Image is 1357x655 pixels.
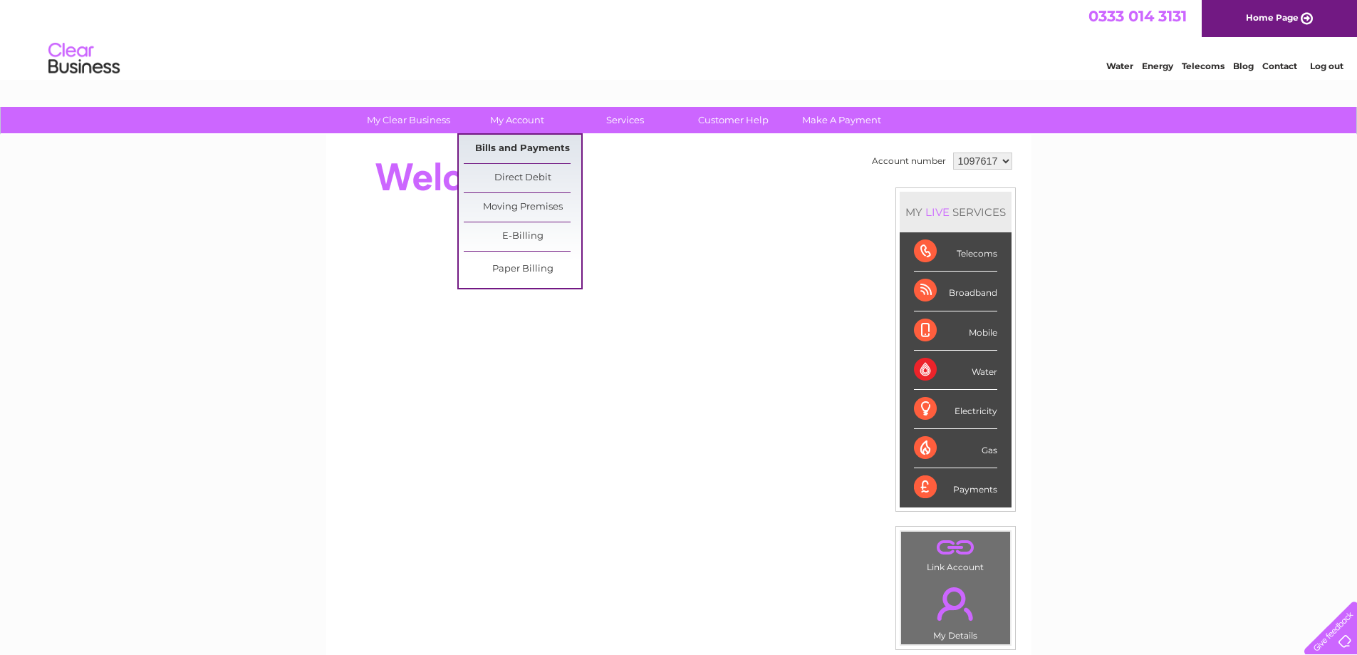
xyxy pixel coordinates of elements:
[914,351,997,390] div: Water
[464,255,581,284] a: Paper Billing
[48,37,120,81] img: logo.png
[905,579,1007,629] a: .
[914,468,997,507] div: Payments
[914,232,997,272] div: Telecoms
[464,222,581,251] a: E-Billing
[922,205,952,219] div: LIVE
[914,390,997,429] div: Electricity
[464,164,581,192] a: Direct Debit
[1142,61,1173,71] a: Energy
[1310,61,1343,71] a: Log out
[900,192,1012,232] div: MY SERVICES
[900,575,1011,645] td: My Details
[1106,61,1133,71] a: Water
[343,8,1016,69] div: Clear Business is a trading name of Verastar Limited (registered in [GEOGRAPHIC_DATA] No. 3667643...
[464,135,581,163] a: Bills and Payments
[566,107,684,133] a: Services
[783,107,900,133] a: Make A Payment
[914,272,997,311] div: Broadband
[1262,61,1297,71] a: Contact
[464,193,581,222] a: Moving Premises
[350,107,467,133] a: My Clear Business
[914,429,997,468] div: Gas
[1182,61,1225,71] a: Telecoms
[1088,7,1187,25] a: 0333 014 3131
[900,531,1011,576] td: Link Account
[868,149,950,173] td: Account number
[458,107,576,133] a: My Account
[905,535,1007,560] a: .
[914,311,997,351] div: Mobile
[675,107,792,133] a: Customer Help
[1233,61,1254,71] a: Blog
